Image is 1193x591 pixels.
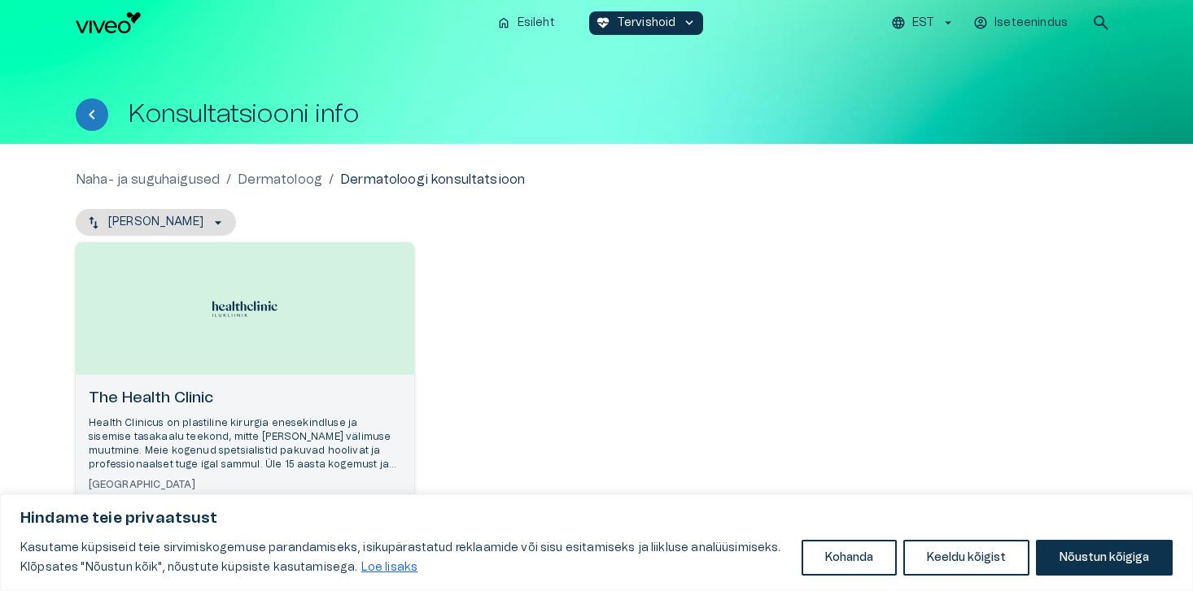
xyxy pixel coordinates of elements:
[128,100,359,128] h1: Konsultatsiooni info
[89,388,401,410] h6: The Health Clinic
[589,11,704,35] button: ecg_heartTervishoidkeyboard_arrow_down
[76,12,141,33] img: Viveo logo
[238,170,322,189] a: Dermatoloog
[971,11,1072,35] button: Iseteenindus
[212,296,277,322] img: The Health Clinic logo
[76,12,483,33] a: Navigate to homepage
[596,15,610,30] span: ecg_heart
[20,509,1173,528] p: Hindame teie privaatsust
[108,214,203,231] p: [PERSON_NAME]
[912,15,934,32] p: EST
[802,540,897,576] button: Kohanda
[76,170,220,189] a: Naha- ja suguhaigused
[1085,7,1117,39] button: open search modal
[994,15,1068,32] p: Iseteenindus
[20,538,789,577] p: Kasutame küpsiseid teie sirvimiskogemuse parandamiseks, isikupärastatud reklaamide või sisu esita...
[1091,13,1111,33] span: search
[617,15,676,32] p: Tervishoid
[89,478,401,492] h6: [GEOGRAPHIC_DATA]
[490,11,563,35] button: homeEsileht
[83,13,107,26] span: Help
[361,561,419,574] a: Loe lisaks
[889,11,958,35] button: EST
[76,98,108,131] button: Tagasi
[226,170,231,189] p: /
[89,416,401,472] p: Health Clinicus on plastiline kirurgia enesekindluse ja sisemise tasakaalu teekond, mitte [PERSON...
[518,15,555,32] p: Esileht
[903,540,1029,576] button: Keeldu kõigist
[496,15,511,30] span: home
[1036,540,1173,576] button: Nõustun kõigiga
[76,209,236,236] button: [PERSON_NAME]
[329,170,334,189] p: /
[76,242,414,566] a: Open selected supplier available booking dates
[340,170,525,189] p: Dermatoloogi konsultatsioon
[682,15,697,30] span: keyboard_arrow_down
